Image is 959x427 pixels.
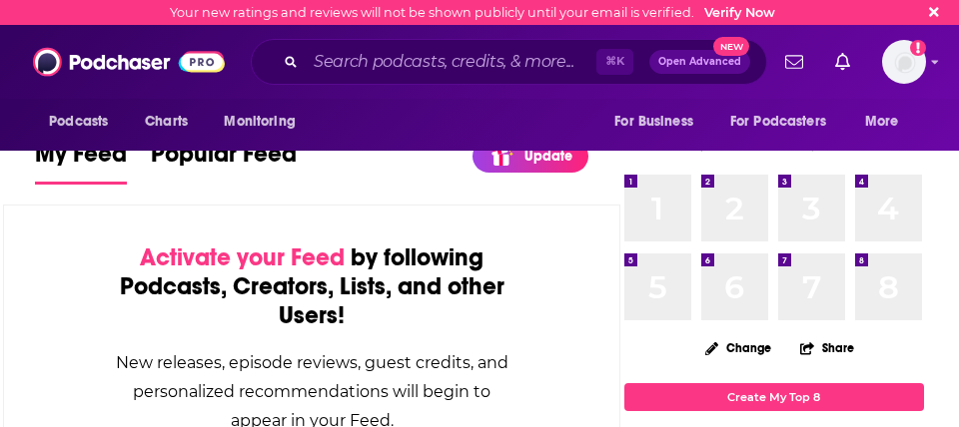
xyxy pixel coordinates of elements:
[151,139,297,181] span: Popular Feed
[33,43,225,81] img: Podchaser - Follow, Share and Rate Podcasts
[865,108,899,136] span: More
[35,139,127,185] a: My Feed
[151,139,297,185] a: Popular Feed
[693,335,783,360] button: Change
[882,40,926,84] button: Show profile menu
[251,39,767,85] div: Search podcasts, credits, & more...
[224,108,295,136] span: Monitoring
[851,103,924,141] button: open menu
[140,242,345,272] span: Activate your Feed
[170,5,775,20] div: Your new ratings and reviews will not be shown publicly until your email is verified.
[910,40,926,56] svg: Email not verified
[306,46,596,78] input: Search podcasts, credits, & more...
[882,40,926,84] img: User Profile
[799,328,855,367] button: Share
[882,40,926,84] span: Logged in as pamelastevensmedia
[717,103,855,141] button: open menu
[827,45,858,79] a: Show notifications dropdown
[777,45,811,79] a: Show notifications dropdown
[210,103,321,141] button: open menu
[35,139,127,181] span: My Feed
[713,37,749,56] span: New
[35,103,134,141] button: open menu
[614,108,693,136] span: For Business
[624,383,924,410] a: Create My Top 8
[596,49,633,75] span: ⌘ K
[649,50,750,74] button: Open AdvancedNew
[473,140,588,173] a: Update
[145,108,188,136] span: Charts
[524,148,572,165] p: Update
[600,103,718,141] button: open menu
[132,103,200,141] a: Charts
[730,108,826,136] span: For Podcasters
[658,57,741,67] span: Open Advanced
[704,5,775,20] a: Verify Now
[104,243,519,330] div: by following Podcasts, Creators, Lists, and other Users!
[49,108,108,136] span: Podcasts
